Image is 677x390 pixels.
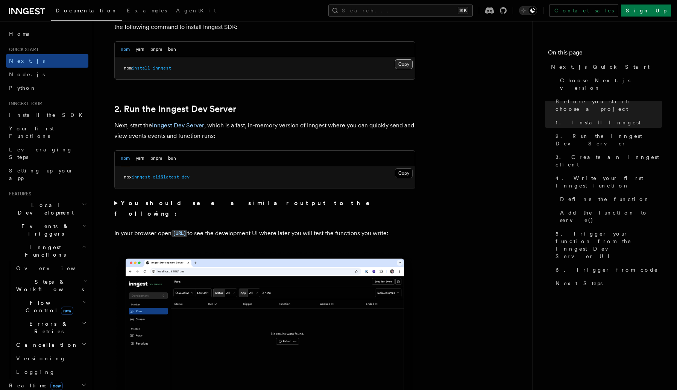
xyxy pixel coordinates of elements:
h4: On this page [548,48,662,60]
span: Events & Triggers [6,222,82,237]
span: Examples [127,8,167,14]
span: npx [124,174,132,180]
a: Next.js Quick Start [548,60,662,74]
a: Add the function to serve() [557,206,662,227]
span: 5. Trigger your function from the Inngest Dev Server UI [556,230,662,260]
button: Flow Controlnew [13,296,88,317]
span: Quick start [6,47,39,53]
button: Toggle dark mode [519,6,537,15]
span: Cancellation [13,341,78,349]
span: Realtime [6,382,63,389]
span: npm [124,65,132,71]
a: Home [6,27,88,41]
button: yarn [136,151,144,166]
span: Errors & Retries [13,320,82,335]
p: Next, start the , which is a fast, in-memory version of Inngest where you can quickly send and vi... [114,120,415,141]
a: Contact sales [549,5,618,17]
a: Overview [13,262,88,275]
a: 2. Run the Inngest Dev Server [114,104,236,114]
button: Steps & Workflows [13,275,88,296]
button: yarn [136,42,144,57]
button: npm [121,42,130,57]
span: Inngest Functions [6,243,81,258]
a: Examples [122,2,172,20]
span: Leveraging Steps [9,147,73,160]
span: dev [182,174,190,180]
span: Flow Control [13,299,83,314]
span: AgentKit [176,8,216,14]
button: Local Development [6,198,88,219]
button: Events & Triggers [6,219,88,240]
a: Next Steps [553,277,662,290]
span: Next.js [9,58,45,64]
a: Install the SDK [6,108,88,122]
span: inngest-cli@latest [132,174,179,180]
span: Choose Next.js version [560,77,662,92]
span: Add the function to serve() [560,209,662,224]
span: 2. Run the Inngest Dev Server [556,132,662,147]
button: Inngest Functions [6,240,88,262]
a: Leveraging Steps [6,143,88,164]
div: Inngest Functions [6,262,88,379]
span: Logging [16,369,55,375]
span: inngest [153,65,171,71]
span: 3. Create an Inngest client [556,153,662,168]
button: Copy [395,59,413,69]
a: 2. Run the Inngest Dev Server [553,129,662,150]
a: AgentKit [172,2,220,20]
a: 1. Install Inngest [553,116,662,129]
span: Next Steps [556,280,603,287]
span: Overview [16,265,94,271]
button: npm [121,151,130,166]
span: Before you start: choose a project [556,98,662,113]
a: 6. Trigger from code [553,263,662,277]
a: 5. Trigger your function from the Inngest Dev Server UI [553,227,662,263]
a: Setting up your app [6,164,88,185]
button: bun [168,42,176,57]
summary: You should see a similar output to the following: [114,198,415,219]
span: Features [6,191,31,197]
a: Sign Up [621,5,671,17]
a: Python [6,81,88,95]
a: Choose Next.js version [557,74,662,95]
button: pnpm [150,42,162,57]
span: 4. Write your first Inngest function [556,174,662,189]
a: [URL] [172,230,187,237]
a: Next.js [6,54,88,68]
span: new [61,307,73,315]
kbd: ⌘K [458,7,468,14]
button: Copy [395,168,413,178]
button: pnpm [150,151,162,166]
span: Home [9,30,30,38]
a: Versioning [13,352,88,365]
a: 4. Write your first Inngest function [553,171,662,192]
span: Install the SDK [9,112,87,118]
span: Local Development [6,201,82,216]
a: Documentation [51,2,122,21]
span: install [132,65,150,71]
a: Logging [13,365,88,379]
button: Search...⌘K [328,5,473,17]
span: Documentation [56,8,118,14]
span: Steps & Workflows [13,278,84,293]
a: Before you start: choose a project [553,95,662,116]
span: Setting up your app [9,168,74,181]
span: Python [9,85,36,91]
span: Versioning [16,355,66,361]
a: Node.js [6,68,88,81]
button: Cancellation [13,338,88,352]
a: Inngest Dev Server [152,122,204,129]
span: 1. Install Inngest [556,119,641,126]
p: In your browser open to see the development UI where later you will test the functions you write: [114,228,415,239]
span: 6. Trigger from code [556,266,658,274]
button: bun [168,151,176,166]
span: new [50,382,63,390]
span: Next.js Quick Start [551,63,650,71]
span: Node.js [9,71,45,77]
span: Your first Functions [9,125,54,139]
p: With the Next.js app now running running open a new tab in your terminal. In your project directo... [114,11,415,32]
code: [URL] [172,230,187,237]
span: Inngest tour [6,101,42,107]
a: Your first Functions [6,122,88,143]
button: Errors & Retries [13,317,88,338]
